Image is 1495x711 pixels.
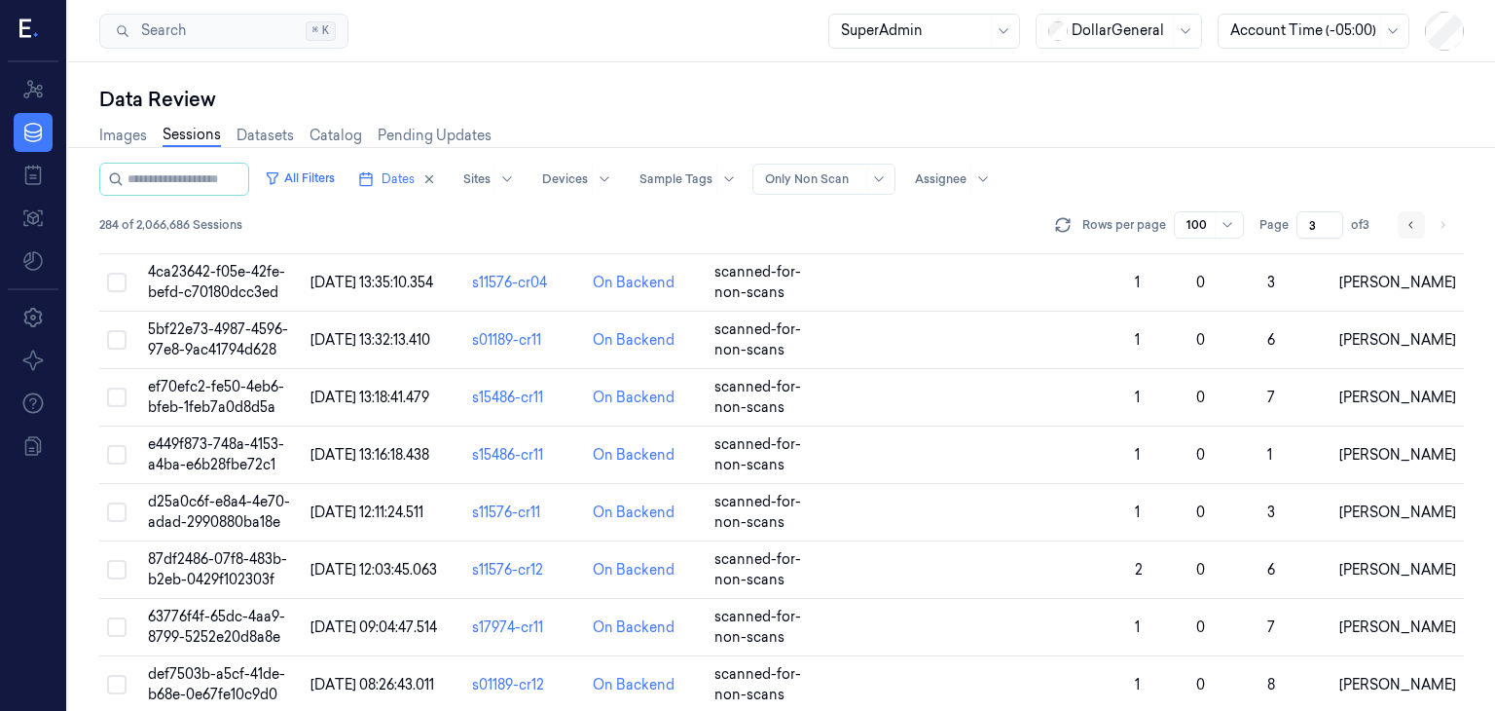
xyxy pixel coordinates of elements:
[593,330,675,351] a: On Backend
[107,273,127,292] button: Select row
[1196,389,1205,406] span: 0
[107,388,127,407] button: Select row
[1135,504,1140,521] span: 1
[472,561,543,579] a: s11576-cr12
[714,608,801,646] span: scanned-for-non-scans
[1267,274,1275,291] span: 3
[1196,561,1205,579] span: 0
[310,504,423,521] span: [DATE] 12:11:24.511
[472,504,540,521] a: s11576-cr11
[148,550,287,588] span: 87df2486-07f8-483b-b2eb-0429f102303f
[472,618,543,636] a: s17974-cr11
[1339,504,1456,521] span: [PERSON_NAME]
[1196,504,1205,521] span: 0
[257,163,343,194] button: All Filters
[148,435,284,473] span: e449f873-748a-4153-a4ba-e6b28fbe72c1
[593,388,675,408] a: On Backend
[714,493,801,531] span: scanned-for-non-scans
[1135,389,1140,406] span: 1
[1339,274,1456,291] span: [PERSON_NAME]
[1267,561,1275,579] span: 6
[1267,331,1275,349] span: 6
[148,320,288,358] span: 5bf22e73-4987-4596-97e8-9ac41794d628
[593,560,675,580] a: On Backend
[1135,274,1140,291] span: 1
[1339,561,1456,579] span: [PERSON_NAME]
[107,560,127,580] button: Select row
[133,20,186,41] span: Search
[382,170,415,188] span: Dates
[1398,211,1456,239] nav: pagination
[1351,216,1382,234] span: of 3
[107,445,127,465] button: Select row
[310,446,429,464] span: [DATE] 13:16:18.438
[148,608,285,646] span: 63776f4f-65dc-4aa9-8799-5252e20d8a8e
[1339,331,1456,349] span: [PERSON_NAME]
[714,320,801,358] span: scanned-for-non-scans
[99,86,1464,113] div: Data Review
[1259,216,1289,234] span: Page
[1339,389,1456,406] span: [PERSON_NAME]
[148,665,285,703] span: def7503b-a5cf-41de-b68e-0e67fe10c9d0
[714,378,801,416] span: scanned-for-non-scans
[107,503,127,522] button: Select row
[310,389,429,406] span: [DATE] 13:18:41.479
[472,389,543,406] a: s15486-cr11
[714,263,801,301] span: scanned-for-non-scans
[1267,446,1272,464] span: 1
[1135,446,1140,464] span: 1
[378,126,492,146] a: Pending Updates
[1196,331,1205,349] span: 0
[310,274,433,291] span: [DATE] 13:35:10.354
[310,331,430,349] span: [DATE] 13:32:13.410
[593,503,675,523] a: On Backend
[472,446,543,464] a: s15486-cr11
[107,330,127,350] button: Select row
[1339,446,1456,464] span: [PERSON_NAME]
[310,561,437,579] span: [DATE] 12:03:45.063
[310,676,434,693] span: [DATE] 08:26:43.011
[99,14,348,49] button: Search⌘K
[148,493,290,531] span: d25a0c6f-e8a4-4e70-adad-2990880ba18e
[1135,331,1140,349] span: 1
[99,216,242,234] span: 284 of 2,066,686 Sessions
[163,125,221,147] a: Sessions
[1267,676,1275,693] span: 8
[1339,676,1456,693] span: [PERSON_NAME]
[1339,618,1456,636] span: [PERSON_NAME]
[148,378,284,416] span: ef70efc2-fe50-4eb6-bfeb-1feb7a0d8d5a
[1196,446,1205,464] span: 0
[1398,211,1425,239] button: Go to previous page
[148,263,285,301] span: 4ca23642-f05e-42fe-befd-c70180dcc3ed
[593,675,675,695] a: On Backend
[107,675,127,694] button: Select row
[1196,274,1205,291] span: 0
[1196,618,1205,636] span: 0
[593,617,675,638] a: On Backend
[1135,676,1140,693] span: 1
[1196,676,1205,693] span: 0
[714,550,801,588] span: scanned-for-non-scans
[350,164,444,195] button: Dates
[107,617,127,637] button: Select row
[310,618,437,636] span: [DATE] 09:04:47.514
[1135,618,1140,636] span: 1
[1267,618,1275,636] span: 7
[593,273,675,293] a: On Backend
[714,435,801,473] span: scanned-for-non-scans
[237,126,294,146] a: Datasets
[1267,504,1275,521] span: 3
[1135,561,1143,579] span: 2
[472,331,541,349] a: s01189-cr11
[99,126,147,146] a: Images
[714,665,801,703] span: scanned-for-non-scans
[472,274,547,291] a: s11576-cr04
[472,676,544,693] a: s01189-cr12
[1082,216,1166,234] p: Rows per page
[310,126,362,146] a: Catalog
[593,445,675,466] a: On Backend
[1267,389,1275,406] span: 7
